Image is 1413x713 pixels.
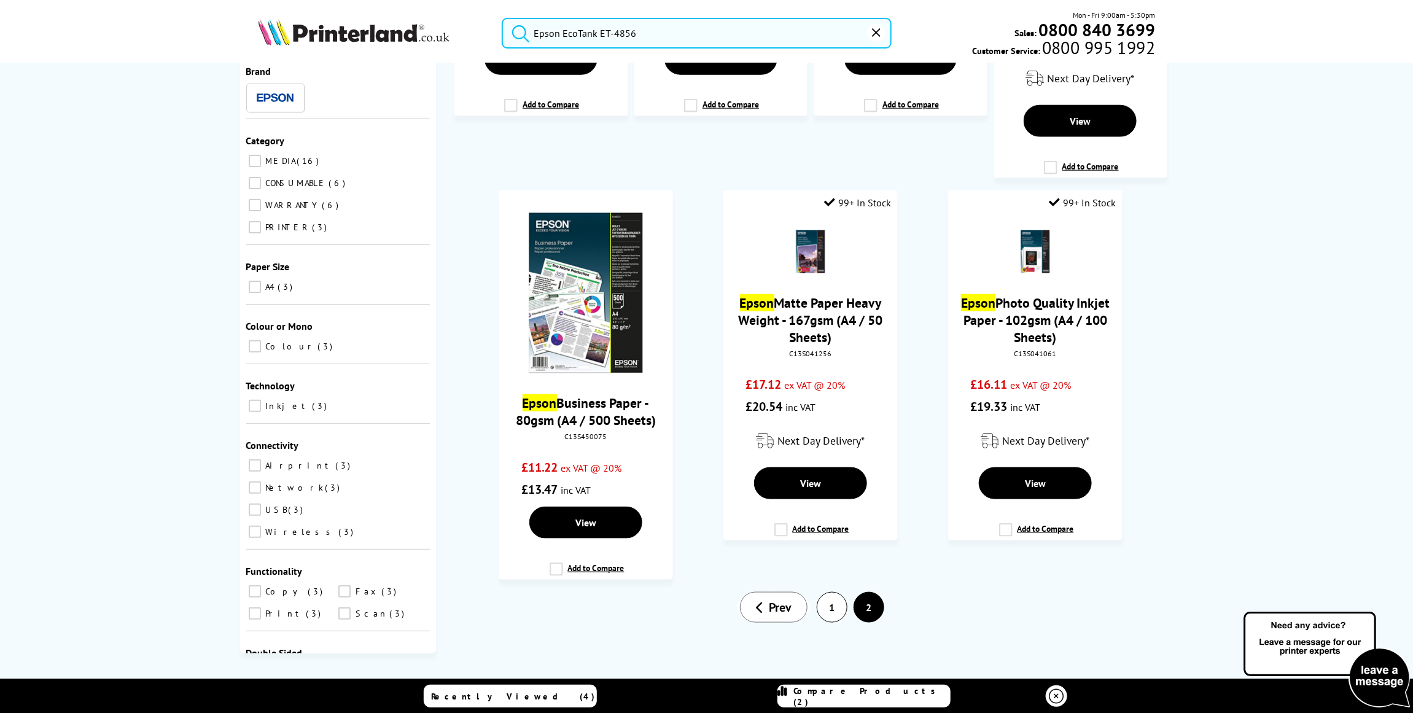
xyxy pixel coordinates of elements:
[1014,27,1037,39] span: Sales:
[249,177,261,189] input: CONSUMABLE 6
[746,376,782,392] span: £17.12
[961,294,1110,346] a: EpsonPhoto Quality Inkjet Paper - 102gsm (A4 / 100 Sheets)
[313,400,330,411] span: 3
[800,477,821,489] span: View
[1044,161,1119,184] label: Add to Compare
[561,462,622,474] span: ex VAT @ 20%
[516,394,656,429] a: EpsonBusiness Paper - 80gsm (A4 / 500 Sheets)
[258,18,450,45] img: Printerland Logo
[381,586,399,597] span: 3
[263,586,307,597] span: Copy
[1049,197,1116,209] div: 99+ In Stock
[769,599,792,615] span: Prev
[754,467,867,499] a: View
[979,467,1092,499] a: View
[263,155,296,166] span: MEDIA
[778,434,865,448] span: Next Day Delivery*
[246,134,285,147] span: Category
[794,685,950,707] span: Compare Products (2)
[1025,477,1046,489] span: View
[561,484,591,496] span: inc VAT
[817,593,847,622] a: 1
[263,400,311,411] span: Inkjet
[954,424,1116,458] div: modal_delivery
[249,199,261,211] input: WARRANTY 6
[246,380,295,392] span: Technology
[739,294,883,346] a: EpsonMatte Paper Heavy Weight - 167gsm (A4 / 50 Sheets)
[249,526,261,538] input: Wireless 3
[263,341,317,352] span: Colour
[249,481,261,494] input: Network 3
[352,608,388,619] span: Scan
[263,460,335,471] span: Airprint
[550,563,625,586] label: Add to Compare
[249,281,261,293] input: A4 3
[338,585,351,598] input: Fax 3
[263,482,324,493] span: Network
[246,647,303,659] span: Double Sided
[1070,115,1091,127] span: View
[786,401,816,413] span: inc VAT
[504,99,579,122] label: Add to Compare
[263,222,311,233] span: PRINTER
[1014,230,1057,273] img: Epson-C13S041061-Small.gif
[263,608,305,619] span: Print
[338,607,351,620] input: Scan 3
[777,685,951,707] a: Compare Products (2)
[1241,610,1413,711] img: Open Live Chat window
[1003,434,1090,448] span: Next Day Delivery*
[1048,71,1135,85] span: Next Day Delivery*
[961,294,995,311] mark: Epson
[297,155,322,166] span: 16
[730,424,891,458] div: modal_delivery
[1037,24,1155,36] a: 0800 840 3699
[1011,379,1072,391] span: ex VAT @ 20%
[306,608,324,619] span: 3
[339,526,357,537] span: 3
[352,586,380,597] span: Fax
[249,155,261,167] input: MEDIA 16
[1073,9,1155,21] span: Mon - Fri 9:00am - 5:30pm
[329,177,349,189] span: 6
[864,99,939,122] label: Add to Compare
[746,399,783,415] span: £20.54
[318,341,336,352] span: 3
[263,526,338,537] span: Wireless
[336,460,354,471] span: 3
[1038,18,1155,41] b: 0800 840 3699
[508,432,663,441] div: C13S450075
[249,340,261,353] input: Colour 3
[258,18,487,48] a: Printerland Logo
[322,200,342,211] span: 6
[1011,401,1041,413] span: inc VAT
[263,504,287,515] span: USB
[529,507,642,539] a: View
[1000,61,1161,96] div: modal_delivery
[785,379,846,391] span: ex VAT @ 20%
[825,197,892,209] div: 99+ In Stock
[249,221,261,233] input: PRINTER 3
[249,585,261,598] input: Copy 3
[246,260,290,273] span: Paper Size
[249,459,261,472] input: Airprint 3
[789,230,832,273] img: Epson-C13S041256-Small.gif
[1024,105,1137,137] a: View
[521,459,558,475] span: £11.22
[505,212,666,373] img: C13S450075-default.jpg
[289,504,306,515] span: 3
[257,93,294,103] img: Epson
[249,504,261,516] input: USB 3
[523,394,557,411] mark: Epson
[424,685,597,707] a: Recently Viewed (4)
[971,376,1008,392] span: £16.11
[740,294,774,311] mark: Epson
[263,281,277,292] span: A4
[431,691,595,702] span: Recently Viewed (4)
[263,177,328,189] span: CONSUMABLE
[278,281,296,292] span: 3
[774,523,849,547] label: Add to Compare
[325,482,343,493] span: 3
[249,607,261,620] input: Print 3
[999,523,1074,547] label: Add to Compare
[246,320,313,332] span: Colour or Mono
